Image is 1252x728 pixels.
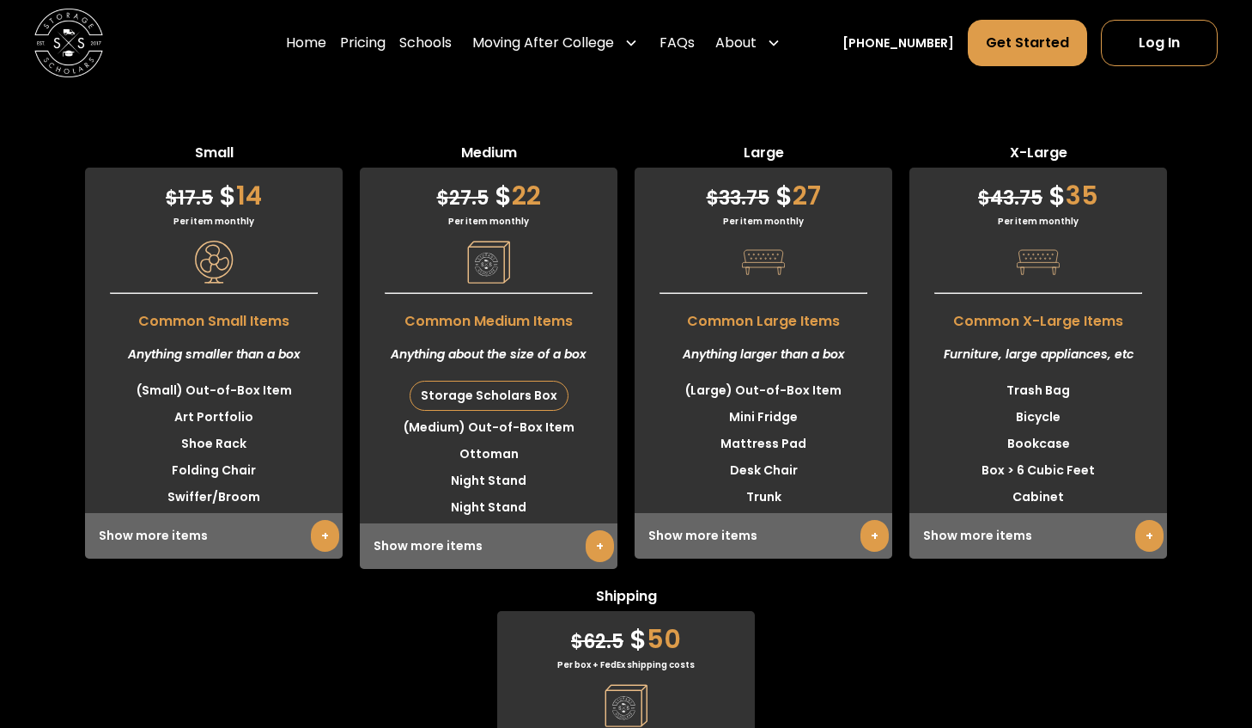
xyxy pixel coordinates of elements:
span: $ [1048,177,1066,214]
span: X-Large [909,143,1167,168]
div: Anything smaller than a box [85,332,343,377]
div: Per item monthly [360,215,617,228]
div: Anything about the size of a box [360,332,617,377]
div: 22 [360,168,617,215]
div: Storage Scholars Box [410,382,568,410]
span: $ [437,185,449,211]
div: 35 [909,168,1167,215]
div: Per item monthly [635,215,892,228]
a: Get Started [968,20,1087,66]
div: Per item monthly [909,215,1167,228]
li: Night Stand [360,468,617,494]
div: 50 [497,611,755,658]
span: $ [978,185,990,211]
a: FAQs [659,19,695,67]
li: Cabinet [909,484,1167,511]
img: Pricing Category Icon [192,241,235,284]
li: Trash Bag [909,377,1167,404]
img: Pricing Category Icon [605,684,647,727]
li: Desk Chair [635,457,892,484]
div: Show more items [360,523,617,569]
a: + [860,520,889,552]
div: Moving After College [472,33,614,53]
div: Furniture, large appliances, etc [909,332,1167,377]
span: $ [571,628,583,655]
li: Folding Chair [85,457,343,484]
li: Shoe Rack [85,431,343,457]
div: Per box + FedEx shipping costs [497,658,755,671]
img: Pricing Category Icon [742,241,785,284]
div: Moving After College [465,19,645,67]
li: Swiffer/Broom [85,484,343,511]
img: Storage Scholars main logo [34,9,103,77]
span: 43.75 [978,185,1042,211]
a: + [1135,520,1164,552]
li: (Large) Out-of-Box Item [635,377,892,404]
span: $ [495,177,512,214]
li: (Small) Out-of-Box Item [85,377,343,404]
a: Schools [399,19,452,67]
span: Common X-Large Items [909,303,1167,332]
li: Mattress Pad [635,431,892,457]
a: [PHONE_NUMBER] [842,34,954,52]
span: 33.75 [707,185,769,211]
span: 62.5 [571,628,623,655]
div: Show more items [909,513,1167,559]
a: Home [286,19,326,67]
div: About [715,33,757,53]
span: $ [629,621,647,658]
div: Per item monthly [85,215,343,228]
span: Common Small Items [85,303,343,332]
li: Night Stand [360,494,617,521]
li: Ottoman [360,441,617,468]
li: Mini Fridge [635,404,892,431]
a: Log In [1101,20,1218,66]
div: 14 [85,168,343,215]
span: 17.5 [166,185,213,211]
li: Trunk [635,484,892,511]
li: Bicycle [909,404,1167,431]
span: Small [85,143,343,168]
li: Bookcase [909,431,1167,457]
span: Large [635,143,892,168]
img: Pricing Category Icon [1017,241,1060,284]
a: + [586,530,614,562]
a: Pricing [340,19,386,67]
span: Shipping [497,586,755,611]
span: $ [707,185,719,211]
li: (Medium) Out-of-Box Item [360,414,617,441]
span: Common Medium Items [360,303,617,332]
li: Art Portfolio [85,404,343,431]
span: 27.5 [437,185,489,211]
span: $ [219,177,236,214]
span: $ [775,177,793,214]
span: $ [166,185,178,211]
div: Show more items [635,513,892,559]
a: + [311,520,339,552]
div: Show more items [85,513,343,559]
div: Anything larger than a box [635,332,892,377]
div: 27 [635,168,892,215]
span: Common Large Items [635,303,892,332]
div: About [708,19,787,67]
li: Box > 6 Cubic Feet [909,457,1167,484]
img: Pricing Category Icon [467,241,510,284]
span: Medium [360,143,617,168]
